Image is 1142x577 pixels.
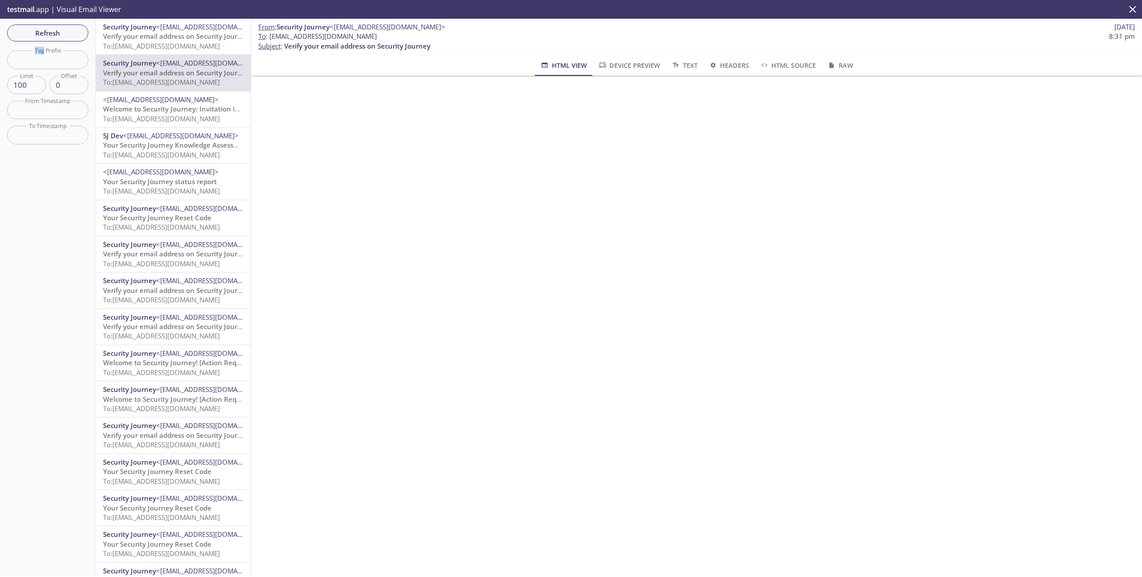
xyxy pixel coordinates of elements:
[103,41,220,50] span: To: [EMAIL_ADDRESS][DOMAIN_NAME]
[103,440,220,449] span: To: [EMAIL_ADDRESS][DOMAIN_NAME]
[14,27,81,39] span: Refresh
[156,204,272,213] span: <[EMAIL_ADDRESS][DOMAIN_NAME]>
[96,526,251,562] div: Security Journey<[EMAIL_ADDRESS][DOMAIN_NAME]>Your Security Journey Reset CodeTo:[EMAIL_ADDRESS][...
[103,95,219,104] span: <[EMAIL_ADDRESS][DOMAIN_NAME]>
[103,494,156,503] span: Security Journey
[156,240,272,249] span: <[EMAIL_ADDRESS][DOMAIN_NAME]>
[7,4,34,14] span: testmail
[96,381,251,417] div: Security Journey<[EMAIL_ADDRESS][DOMAIN_NAME]>Welcome to Security Journey! [Action Required]To:[E...
[103,358,256,367] span: Welcome to Security Journey! [Action Required]
[103,177,217,186] span: Your Security Journey status report
[103,104,271,113] span: Welcome to Security Journey: Invitation instructions
[103,240,156,249] span: Security Journey
[598,60,660,71] span: Device Preview
[7,25,88,41] button: Refresh
[103,513,220,522] span: To: [EMAIL_ADDRESS][DOMAIN_NAME]
[103,421,156,430] span: Security Journey
[103,431,249,440] span: Verify your email address on Security Journey
[103,213,211,222] span: Your Security Journey Reset Code
[827,60,853,71] span: Raw
[103,477,220,486] span: To: [EMAIL_ADDRESS][DOMAIN_NAME]
[258,41,281,50] span: Subject
[103,503,211,512] span: Your Security Journey Reset Code
[258,32,1135,51] p: :
[103,331,220,340] span: To: [EMAIL_ADDRESS][DOMAIN_NAME]
[156,22,272,31] span: <[EMAIL_ADDRESS][DOMAIN_NAME]>
[103,276,156,285] span: Security Journey
[103,566,156,575] span: Security Journey
[96,200,251,236] div: Security Journey<[EMAIL_ADDRESS][DOMAIN_NAME]>Your Security Journey Reset CodeTo:[EMAIL_ADDRESS][...
[156,457,272,466] span: <[EMAIL_ADDRESS][DOMAIN_NAME]>
[103,204,156,213] span: Security Journey
[156,276,272,285] span: <[EMAIL_ADDRESS][DOMAIN_NAME]>
[277,22,330,31] span: Security Journey
[1114,22,1135,32] span: [DATE]
[103,368,220,377] span: To: [EMAIL_ADDRESS][DOMAIN_NAME]
[103,249,249,258] span: Verify your email address on Security Journey
[103,186,220,195] span: To: [EMAIL_ADDRESS][DOMAIN_NAME]
[1109,32,1135,41] span: 8:31 pm
[156,349,272,358] span: <[EMAIL_ADDRESS][DOMAIN_NAME]>
[103,114,220,123] span: To: [EMAIL_ADDRESS][DOMAIN_NAME]
[103,140,284,149] span: Your Security Journey Knowledge Assessment is Waiting
[96,417,251,453] div: Security Journey<[EMAIL_ADDRESS][DOMAIN_NAME]>Verify your email address on Security JourneyTo:[EM...
[96,345,251,381] div: Security Journey<[EMAIL_ADDRESS][DOMAIN_NAME]>Welcome to Security Journey! [Action Required]To:[E...
[103,395,256,404] span: Welcome to Security Journey! [Action Required]
[103,385,156,394] span: Security Journey
[284,41,430,50] span: Verify your email address on Security Journey
[258,22,445,32] span: :
[103,32,249,41] span: Verify your email address on Security Journey
[156,313,272,321] span: <[EMAIL_ADDRESS][DOMAIN_NAME]>
[103,313,156,321] span: Security Journey
[103,58,156,67] span: Security Journey
[103,150,220,159] span: To: [EMAIL_ADDRESS][DOMAIN_NAME]
[103,286,249,295] span: Verify your email address on Security Journey
[156,58,272,67] span: <[EMAIL_ADDRESS][DOMAIN_NAME]>
[96,91,251,127] div: <[EMAIL_ADDRESS][DOMAIN_NAME]>Welcome to Security Journey: Invitation instructionsTo:[EMAIL_ADDRE...
[103,22,156,31] span: Security Journey
[156,385,272,394] span: <[EMAIL_ADDRESS][DOMAIN_NAME]>
[103,322,249,331] span: Verify your email address on Security Journey
[103,131,123,140] span: SJ Dev
[258,32,266,41] span: To
[96,454,251,490] div: Security Journey<[EMAIL_ADDRESS][DOMAIN_NAME]>Your Security Journey Reset CodeTo:[EMAIL_ADDRESS][...
[96,236,251,272] div: Security Journey<[EMAIL_ADDRESS][DOMAIN_NAME]>Verify your email address on Security JourneyTo:[EM...
[103,295,220,304] span: To: [EMAIL_ADDRESS][DOMAIN_NAME]
[103,223,220,231] span: To: [EMAIL_ADDRESS][DOMAIN_NAME]
[96,128,251,163] div: SJ Dev<[EMAIL_ADDRESS][DOMAIN_NAME]>Your Security Journey Knowledge Assessment is WaitingTo:[EMAI...
[96,309,251,345] div: Security Journey<[EMAIL_ADDRESS][DOMAIN_NAME]>Verify your email address on Security JourneyTo:[EM...
[671,60,697,71] span: Text
[96,272,251,308] div: Security Journey<[EMAIL_ADDRESS][DOMAIN_NAME]>Verify your email address on Security JourneyTo:[EM...
[96,490,251,526] div: Security Journey<[EMAIL_ADDRESS][DOMAIN_NAME]>Your Security Journey Reset CodeTo:[EMAIL_ADDRESS][...
[540,60,587,71] span: HTML View
[96,19,251,54] div: Security Journey<[EMAIL_ADDRESS][DOMAIN_NAME]>Verify your email address on Security JourneyTo:[EM...
[103,467,211,476] span: Your Security Journey Reset Code
[103,404,220,413] span: To: [EMAIL_ADDRESS][DOMAIN_NAME]
[103,68,249,77] span: Verify your email address on Security Journey
[708,60,749,71] span: Headers
[103,530,156,539] span: Security Journey
[123,131,239,140] span: <[EMAIL_ADDRESS][DOMAIN_NAME]>
[156,566,272,575] span: <[EMAIL_ADDRESS][DOMAIN_NAME]>
[156,530,272,539] span: <[EMAIL_ADDRESS][DOMAIN_NAME]>
[96,164,251,199] div: <[EMAIL_ADDRESS][DOMAIN_NAME]>Your Security Journey status reportTo:[EMAIL_ADDRESS][DOMAIN_NAME]
[103,457,156,466] span: Security Journey
[96,55,251,91] div: Security Journey<[EMAIL_ADDRESS][DOMAIN_NAME]>Verify your email address on Security JourneyTo:[EM...
[103,549,220,558] span: To: [EMAIL_ADDRESS][DOMAIN_NAME]
[103,540,211,548] span: Your Security Journey Reset Code
[103,78,220,87] span: To: [EMAIL_ADDRESS][DOMAIN_NAME]
[330,22,445,31] span: <[EMAIL_ADDRESS][DOMAIN_NAME]>
[103,167,219,176] span: <[EMAIL_ADDRESS][DOMAIN_NAME]>
[156,421,272,430] span: <[EMAIL_ADDRESS][DOMAIN_NAME]>
[103,349,156,358] span: Security Journey
[103,259,220,268] span: To: [EMAIL_ADDRESS][DOMAIN_NAME]
[760,60,816,71] span: HTML Source
[258,32,377,41] span: : [EMAIL_ADDRESS][DOMAIN_NAME]
[258,22,275,31] span: From
[156,494,272,503] span: <[EMAIL_ADDRESS][DOMAIN_NAME]>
